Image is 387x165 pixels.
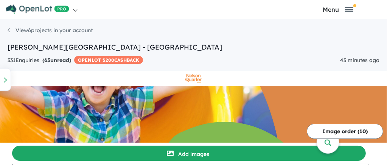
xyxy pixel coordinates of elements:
img: Nelson Quarter Estate - Box Hill Logo [3,74,384,83]
button: Image order (10) [307,124,383,139]
button: Add images [12,146,366,161]
div: 43 minutes ago [340,56,379,65]
img: Openlot PRO Logo White [6,5,69,14]
nav: breadcrumb [8,26,379,42]
span: 63 [44,57,50,64]
div: 331 Enquir ies [8,56,143,65]
a: View6projects in your account [8,27,93,34]
span: OPENLOT $ 200 CASHBACK [74,56,143,64]
a: [PERSON_NAME][GEOGRAPHIC_DATA] - [GEOGRAPHIC_DATA] [8,43,222,51]
strong: ( unread) [42,57,71,64]
button: Toggle navigation [291,6,385,13]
